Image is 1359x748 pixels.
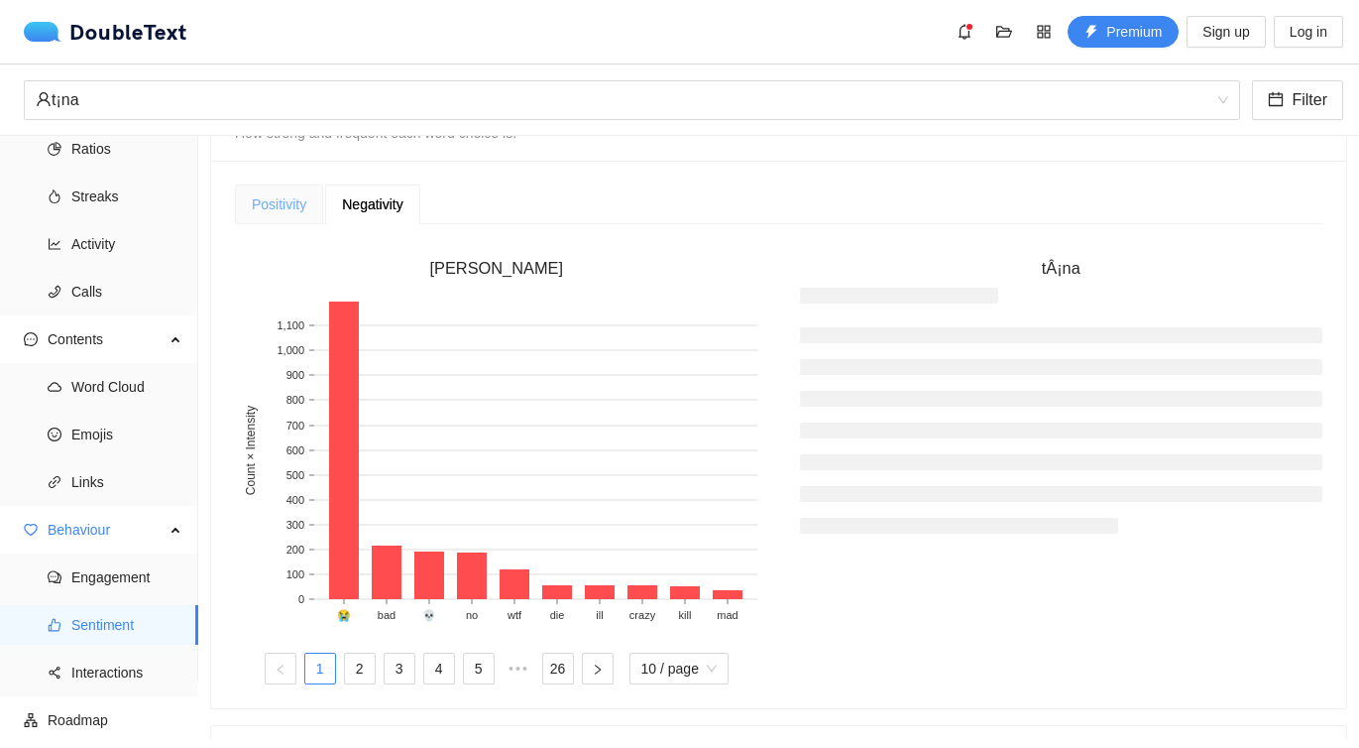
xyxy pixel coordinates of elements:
a: 3 [385,654,414,684]
span: Ratios [71,129,182,169]
text: mad [717,609,737,621]
div: DoubleText [24,22,187,42]
li: Previous Page [265,653,296,685]
span: heart [24,523,38,537]
span: cloud [48,380,61,394]
text: 900 [286,369,304,381]
span: folder-open [989,24,1019,40]
span: right [592,664,604,676]
div: Page Size [629,653,729,685]
li: 1 [304,653,336,685]
span: comment [48,570,61,584]
text: 400 [286,494,304,506]
span: link [48,475,61,489]
text: die [550,609,565,621]
a: 4 [424,654,454,684]
li: 26 [542,653,574,685]
text: 😭 [337,608,351,622]
text: crazy [629,609,656,621]
span: Premium [1106,21,1162,43]
span: calendar [1268,91,1284,110]
span: thunderbolt [1084,25,1098,41]
text: 600 [286,444,304,456]
span: Filter [1292,87,1327,112]
li: Next Page [582,653,614,685]
span: smile [48,428,61,441]
text: no [466,609,478,621]
span: line-chart [48,237,61,251]
span: like [48,618,61,632]
text: 💀 [422,608,436,622]
li: 3 [384,653,415,685]
text: 300 [286,519,304,531]
span: Interactions [71,653,182,692]
span: Emojis [71,415,182,454]
span: user [36,91,52,107]
div: t¡na [36,81,1210,119]
span: pie-chart [48,142,61,156]
span: 10 / page [641,654,717,684]
text: 1,100 [277,319,304,331]
h3: [PERSON_NAME] [235,256,758,282]
h3: tÂ¡na [800,256,1323,282]
text: 500 [286,469,304,481]
button: calendarFilter [1252,80,1343,120]
text: bad [378,609,396,621]
span: fire [48,189,61,203]
text: Count × Intensity [244,406,258,495]
span: Activity [71,224,182,264]
span: apartment [24,713,38,727]
span: Roadmap [48,700,182,740]
span: share-alt [48,666,61,680]
img: logo [24,22,69,42]
div: Positivity [252,193,306,215]
a: 5 [464,654,494,684]
span: phone [48,285,61,299]
li: 2 [344,653,376,685]
li: 4 [423,653,455,685]
text: 800 [286,394,304,406]
text: 100 [286,568,304,580]
span: Streaks [71,177,182,216]
span: Sentiment [71,605,182,645]
span: bell [950,24,979,40]
button: Log in [1274,16,1343,48]
span: Engagement [71,558,182,597]
button: Sign up [1187,16,1265,48]
button: left [265,653,296,685]
span: Calls [71,272,182,312]
span: Log in [1290,21,1327,43]
a: 2 [345,654,375,684]
span: ••• [503,653,534,685]
span: Links [71,462,182,502]
span: Negativity [342,197,402,211]
text: kill [679,609,692,621]
button: folder-open [988,16,1020,48]
a: 26 [543,654,573,684]
span: Contents [48,319,165,359]
li: 5 [463,653,495,685]
span: Sign up [1202,21,1249,43]
text: 700 [286,420,304,432]
span: message [24,332,38,346]
button: thunderboltPremium [1068,16,1179,48]
button: bell [949,16,980,48]
span: appstore [1029,24,1059,40]
a: 1 [305,654,335,684]
text: wtf [507,609,522,621]
li: Next 5 Pages [503,653,534,685]
a: logoDoubleText [24,22,187,42]
text: 0 [298,593,304,605]
text: 200 [286,544,304,556]
text: ill [596,609,603,621]
button: appstore [1028,16,1060,48]
span: t¡na [36,81,1228,119]
span: Word Cloud [71,367,182,407]
span: Behaviour [48,510,165,550]
text: 1,000 [277,344,304,356]
span: left [275,664,286,676]
button: right [582,653,614,685]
